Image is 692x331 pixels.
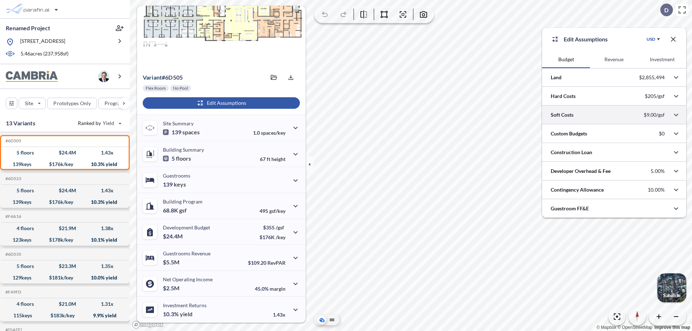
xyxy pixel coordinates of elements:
p: 1.0 [253,130,285,136]
p: Building Program [163,198,203,205]
p: Investment Returns [163,302,207,308]
button: Edit Assumptions [143,97,300,109]
p: $176K [259,234,285,240]
p: Hard Costs [551,93,576,100]
h5: Click to copy the code [4,252,21,257]
a: Mapbox [596,325,616,330]
p: # 6d505 [143,74,183,81]
span: yield [180,310,192,318]
button: Program [98,98,137,109]
p: Construction Loan [551,149,592,156]
p: Prototypes Only [53,100,91,107]
button: Site [19,98,46,109]
p: Edit Assumptions [564,35,608,44]
p: [STREET_ADDRESS] [20,37,65,46]
span: gsf/key [269,208,285,214]
div: USD [647,36,655,42]
p: 139 [163,129,200,136]
p: 67 [260,156,285,162]
h5: Click to copy the code [4,138,21,143]
button: Aerial View [318,316,326,324]
p: $2,855,494 [639,74,665,81]
a: OpenStreetMap [617,325,652,330]
span: RevPAR [267,260,285,266]
p: Land [551,74,562,81]
p: Guestroom FF&E [551,205,589,212]
span: spaces [182,129,200,136]
span: Variant [143,74,162,81]
p: Development Budget [163,224,210,231]
p: 5.00% [651,168,665,174]
p: $355 [259,224,285,231]
p: 10.3% [163,310,192,318]
h5: Click to copy the code [4,290,21,295]
span: gsf [179,207,187,214]
p: 45.0% [255,286,285,292]
p: Custom Budgets [551,130,587,137]
span: /key [276,234,285,240]
span: /gsf [276,224,284,231]
p: D [664,7,669,13]
button: Switcher ImageSatellite [657,273,686,302]
p: 68.8K [163,207,187,214]
p: Net Operating Income [163,276,213,282]
span: ft [267,156,270,162]
p: Guestrooms Revenue [163,250,210,256]
button: Prototypes Only [47,98,97,109]
p: No Pool [173,85,188,91]
button: Investment [638,51,686,68]
span: height [271,156,285,162]
p: 13 Variants [6,119,35,128]
p: 10.00% [648,187,665,193]
p: Satellite [663,292,680,298]
p: Building Summary [163,147,204,153]
img: user logo [98,71,110,82]
p: 1.43x [273,312,285,318]
p: Site Summary [163,120,194,126]
button: Budget [542,51,590,68]
p: $205/gsf [645,93,665,99]
h5: Click to copy the code [4,214,21,219]
p: $109.20 [248,260,285,266]
button: Ranked by Yield [72,117,126,129]
a: Mapbox homepage [132,321,164,329]
p: Renamed Project [6,24,50,32]
p: 139 [163,181,186,188]
button: Revenue [590,51,638,68]
img: BrandImage [6,71,58,82]
button: Site Plan [328,316,336,324]
p: $2.5M [163,285,181,292]
a: Improve this map [655,325,690,330]
p: $0 [659,130,665,137]
h5: Click to copy the code [4,176,21,181]
span: floors [176,155,191,162]
p: Program [105,100,125,107]
p: 495 [259,208,285,214]
p: Developer Overhead & Fee [551,167,611,175]
span: margin [270,286,285,292]
p: $24.4M [163,233,184,240]
p: $5.5M [163,259,181,266]
img: Switcher Image [657,273,686,302]
p: Contingency Allowance [551,186,604,193]
p: Guestrooms [163,173,190,179]
p: 5.46 acres ( 237,958 sf) [21,50,68,58]
p: Flex Room [146,85,166,91]
span: Yield [103,120,115,127]
span: keys [174,181,186,188]
p: Site [25,100,33,107]
span: spaces/key [261,130,285,136]
p: 5 [163,155,191,162]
